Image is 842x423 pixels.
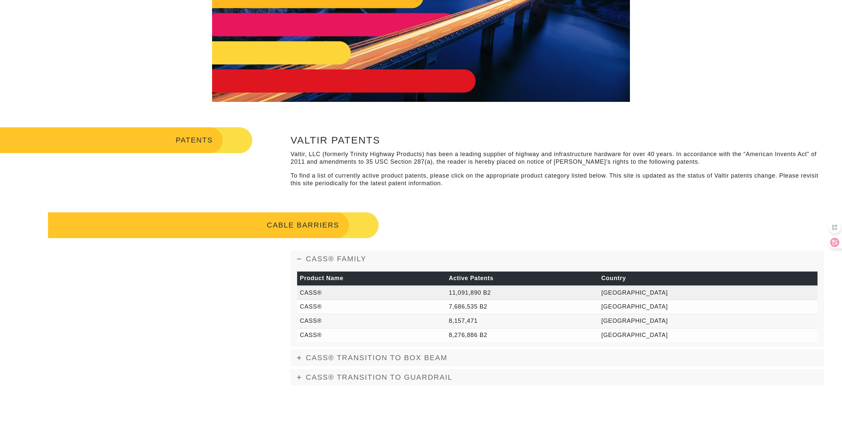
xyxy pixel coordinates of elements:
[446,272,598,286] th: Active Patents
[297,286,446,300] td: CASS®
[446,300,598,314] td: 7,686,535 B2
[297,314,446,328] td: CASS®
[599,300,818,314] td: [GEOGRAPHIC_DATA]
[599,314,818,328] td: [GEOGRAPHIC_DATA]
[290,150,824,166] p: Valtir, LLC (formerly Trinity Highway Products) has been a leading supplier of highway and infras...
[290,350,824,366] a: CASS® TRANSITION TO BOX BEAM
[446,286,598,300] td: 11,091,890 B2
[599,272,818,286] th: Country
[306,255,366,263] span: CASS® FAMILY
[297,328,446,342] td: CASS®
[297,272,446,286] th: Product Name
[290,135,824,146] h2: VALTIR PATENTS
[306,354,447,362] span: CASS® TRANSITION TO BOX BEAM
[446,328,598,342] td: 8,276,886 B2
[446,314,598,328] td: 8,157,471
[599,328,818,342] td: [GEOGRAPHIC_DATA]
[306,373,452,381] span: CASS® TRANSITION TO GUARDRAIL
[290,251,824,267] a: CASS® FAMILY
[297,300,446,314] td: CASS®
[290,172,824,188] p: To find a list of currently active product patents, please click on the appropriate product categ...
[599,286,818,300] td: [GEOGRAPHIC_DATA]
[290,369,824,386] a: CASS® TRANSITION TO GUARDRAIL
